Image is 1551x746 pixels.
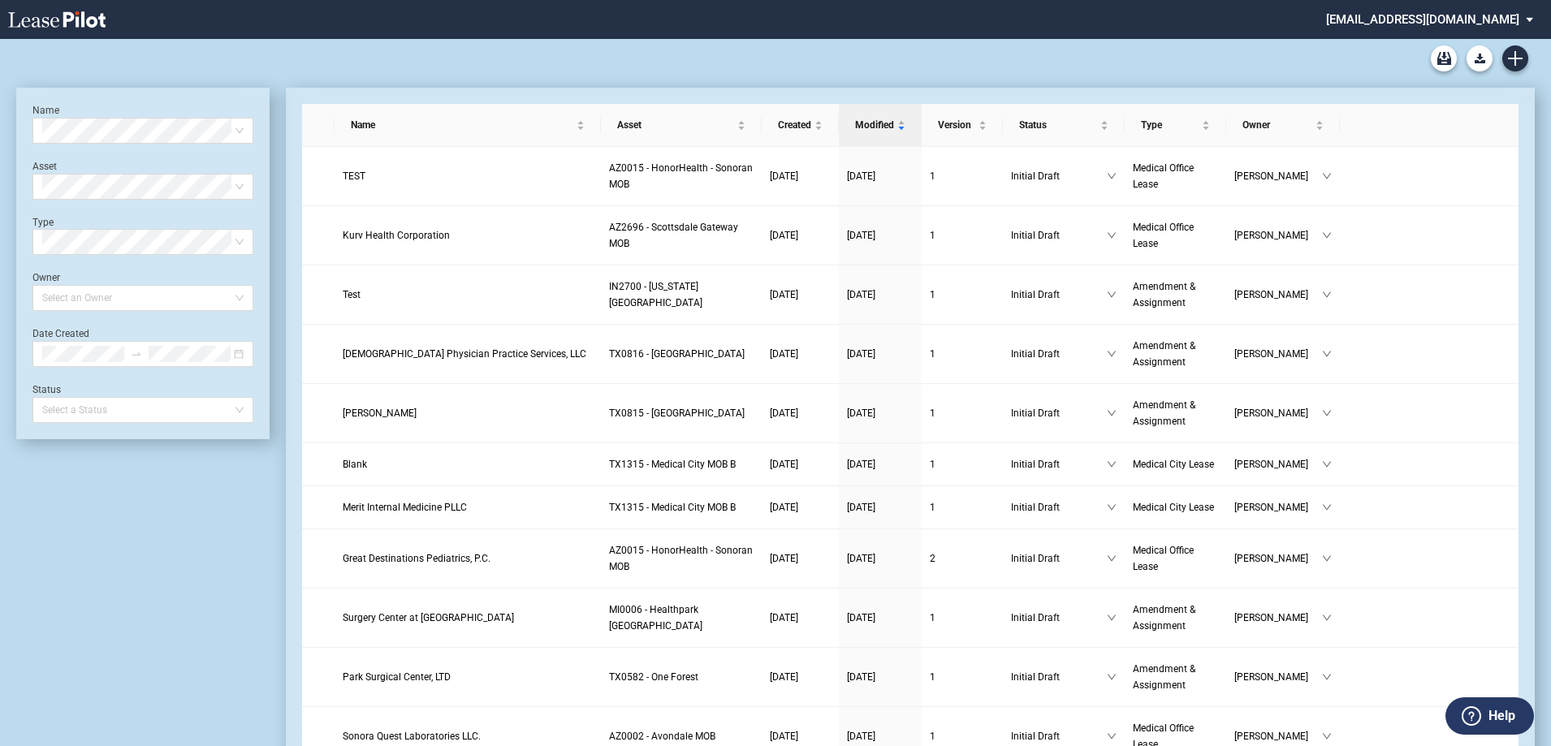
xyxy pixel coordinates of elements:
span: down [1107,459,1117,469]
span: down [1107,290,1117,300]
span: Medical Office Lease [1133,545,1194,572]
span: swap-right [131,348,142,360]
a: [DATE] [770,610,831,626]
span: Blank [343,459,367,470]
label: Date Created [32,328,89,339]
a: TX1315 - Medical City MOB B [609,456,754,472]
span: down [1107,408,1117,418]
a: [DATE] [770,287,831,303]
span: down [1322,459,1332,469]
th: Name [335,104,602,147]
span: [DATE] [770,289,798,300]
a: Amendment & Assignment [1133,661,1218,693]
span: 1 [930,612,935,623]
a: IN2700 - [US_STATE][GEOGRAPHIC_DATA] [609,278,754,311]
a: TX1315 - Medical City MOB B [609,499,754,515]
span: [PERSON_NAME] [1234,610,1322,626]
a: TEST [343,168,594,184]
a: 1 [930,405,995,421]
span: [DATE] [847,170,875,182]
a: TX0582 - One Forest [609,669,754,685]
span: down [1107,231,1117,240]
a: [DEMOGRAPHIC_DATA] Physician Practice Services, LLC [343,346,594,362]
a: 1 [930,227,995,244]
span: Initial Draft [1011,405,1107,421]
span: [PERSON_NAME] [1234,456,1322,472]
a: TX0815 - [GEOGRAPHIC_DATA] [609,405,754,421]
a: Create new document [1502,45,1528,71]
span: Medical Office Lease [1133,162,1194,190]
span: [PERSON_NAME] [1234,168,1322,184]
a: [DATE] [770,499,831,515]
span: TX1315 - Medical City MOB B [609,502,736,513]
a: Sonora Quest Laboratories LLC. [343,728,594,744]
a: [DATE] [847,499,914,515]
a: AZ0002 - Avondale MOB [609,728,754,744]
span: AZ0015 - HonorHealth - Sonoran MOB [609,545,753,572]
span: [PERSON_NAME] [1234,405,1322,421]
span: Surgery Center at Health Park [343,612,514,623]
span: down [1322,672,1332,682]
a: 1 [930,346,995,362]
a: AZ2696 - Scottsdale Gateway MOB [609,219,754,252]
span: AZ2696 - Scottsdale Gateway MOB [609,222,738,249]
span: Medical City Lease [1133,502,1214,513]
span: 1 [930,459,935,470]
th: Type [1125,104,1226,147]
a: [DATE] [847,287,914,303]
a: 1 [930,168,995,184]
label: Type [32,217,54,228]
span: Initial Draft [1011,669,1107,685]
a: Medical Office Lease [1133,542,1218,575]
span: [PERSON_NAME] [1234,287,1322,303]
span: Sonora Quest Laboratories LLC. [343,731,481,742]
a: Surgery Center at [GEOGRAPHIC_DATA] [343,610,594,626]
span: [DATE] [847,407,875,419]
span: down [1107,502,1117,512]
span: Amendment & Assignment [1133,399,1195,427]
span: Initial Draft [1011,728,1107,744]
span: Initial Draft [1011,287,1107,303]
span: 1 [930,170,935,182]
span: Initial Draft [1011,550,1107,567]
span: Kurv Health Corporation [343,230,450,241]
a: AZ0015 - HonorHealth - Sonoran MOB [609,542,754,575]
span: [PERSON_NAME] [1234,669,1322,685]
span: [DATE] [847,459,875,470]
a: Medical City Lease [1133,499,1218,515]
a: Medical City Lease [1133,456,1218,472]
a: [DATE] [847,728,914,744]
a: Kurv Health Corporation [343,227,594,244]
span: [DATE] [770,553,798,564]
a: [DATE] [770,168,831,184]
span: down [1107,554,1117,563]
span: down [1322,231,1332,240]
span: Medical City Lease [1133,459,1214,470]
span: [PERSON_NAME] [1234,227,1322,244]
label: Status [32,384,61,395]
th: Created [762,104,839,147]
span: [DATE] [770,348,798,360]
span: down [1322,290,1332,300]
md-menu: Download Blank Form List [1462,45,1497,71]
span: to [131,348,142,360]
span: [DATE] [847,230,875,241]
span: Asset [617,117,734,133]
span: 2 [930,553,935,564]
span: 1 [930,502,935,513]
span: Type [1141,117,1199,133]
span: [DATE] [770,612,798,623]
span: down [1322,731,1332,741]
a: Medical Office Lease [1133,219,1218,252]
span: Great Destinations Pediatrics, P.C. [343,553,490,564]
span: Name [351,117,574,133]
a: [DATE] [847,550,914,567]
span: IN2700 - Michigan Road Medical Office Building [609,281,702,308]
span: AZ0015 - HonorHealth - Sonoran MOB [609,162,753,190]
span: [DATE] [770,170,798,182]
span: down [1107,171,1117,181]
span: Owner [1242,117,1312,133]
a: [DATE] [847,669,914,685]
button: Help [1445,697,1534,735]
a: [DATE] [770,227,831,244]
